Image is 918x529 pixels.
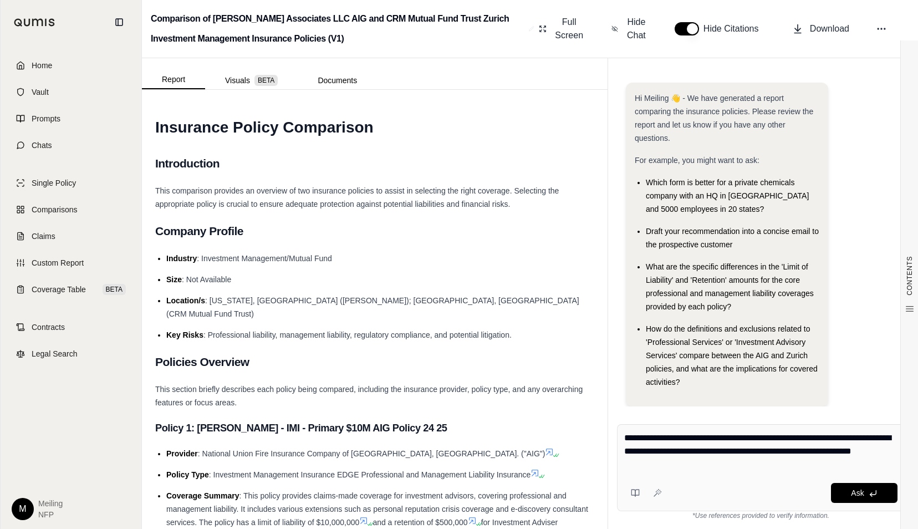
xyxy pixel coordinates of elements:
[298,72,377,89] button: Documents
[7,251,135,275] a: Custom Report
[788,18,854,40] button: Download
[617,511,905,520] div: *Use references provided to verify information.
[155,385,583,407] span: This section briefly describes each policy being compared, including the insurance provider, poli...
[32,257,84,268] span: Custom Report
[7,106,135,131] a: Prompts
[32,177,76,189] span: Single Policy
[703,22,766,35] span: Hide Citations
[155,186,559,208] span: This comparison provides an overview of two insurance policies to assist in selecting the right c...
[166,470,209,479] span: Policy Type
[197,254,332,263] span: : Investment Management/Mutual Fund
[12,498,34,520] div: M
[32,87,49,98] span: Vault
[155,350,594,374] h2: Policies Overview
[7,133,135,157] a: Chats
[646,178,809,213] span: Which form is better for a private chemicals company with an HQ in [GEOGRAPHIC_DATA] and 5000 emp...
[38,509,63,520] span: NFP
[32,113,60,124] span: Prompts
[155,152,594,175] h2: Introduction
[166,491,239,500] span: Coverage Summary
[205,72,298,89] button: Visuals
[209,470,531,479] span: : Investment Management Insurance EDGE Professional and Management Liability Insurance
[32,60,52,71] span: Home
[635,156,759,165] span: For example, you might want to ask:
[373,518,467,527] span: and a retention of $500,000
[155,220,594,243] h2: Company Profile
[38,498,63,509] span: Meiling
[32,322,65,333] span: Contracts
[166,330,203,339] span: Key Risks
[32,140,52,151] span: Chats
[553,16,585,42] span: Full Screen
[810,22,849,35] span: Download
[7,53,135,78] a: Home
[14,18,55,27] img: Qumis Logo
[646,262,814,311] span: What are the specific differences in the 'Limit of Liability' and 'Retention' amounts for the cor...
[166,491,588,527] span: : This policy provides claims-made coverage for investment advisors, covering professional and ma...
[625,16,648,42] span: Hide Chat
[198,449,545,458] span: : National Union Fire Insurance Company of [GEOGRAPHIC_DATA], [GEOGRAPHIC_DATA]. ("AIG")
[32,231,55,242] span: Claims
[203,330,512,339] span: : Professional liability, management liability, regulatory compliance, and potential litigation.
[905,256,914,296] span: CONTENTS
[151,9,524,49] h2: Comparison of [PERSON_NAME] Associates LLC AIG and CRM Mutual Fund Trust Zurich Investment Manage...
[7,224,135,248] a: Claims
[7,197,135,222] a: Comparisons
[7,80,135,104] a: Vault
[142,70,205,89] button: Report
[166,275,182,284] span: Size
[166,296,579,318] span: : [US_STATE], [GEOGRAPHIC_DATA] ([PERSON_NAME]); [GEOGRAPHIC_DATA], [GEOGRAPHIC_DATA] (CRM Mutual...
[831,483,897,503] button: Ask
[182,275,231,284] span: : Not Available
[254,75,278,86] span: BETA
[7,171,135,195] a: Single Policy
[155,418,594,438] h3: Policy 1: [PERSON_NAME] - IMI - Primary $10M AIG Policy 24 25
[110,13,128,31] button: Collapse sidebar
[851,489,864,497] span: Ask
[7,315,135,339] a: Contracts
[155,112,594,143] h1: Insurance Policy Comparison
[166,449,198,458] span: Provider
[646,324,818,386] span: How do the definitions and exclusions related to 'Professional Services' or 'Investment Advisory ...
[534,11,589,47] button: Full Screen
[103,284,126,295] span: BETA
[7,342,135,366] a: Legal Search
[607,11,652,47] button: Hide Chat
[32,348,78,359] span: Legal Search
[635,94,813,143] span: Hi Meiling 👋 - We have generated a report comparing the insurance policies. Please review the rep...
[7,277,135,302] a: Coverage TableBETA
[32,204,77,215] span: Comparisons
[166,254,197,263] span: Industry
[166,296,205,305] span: Location/s
[646,227,819,249] span: Draft your recommendation into a concise email to the prospective customer
[32,284,86,295] span: Coverage Table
